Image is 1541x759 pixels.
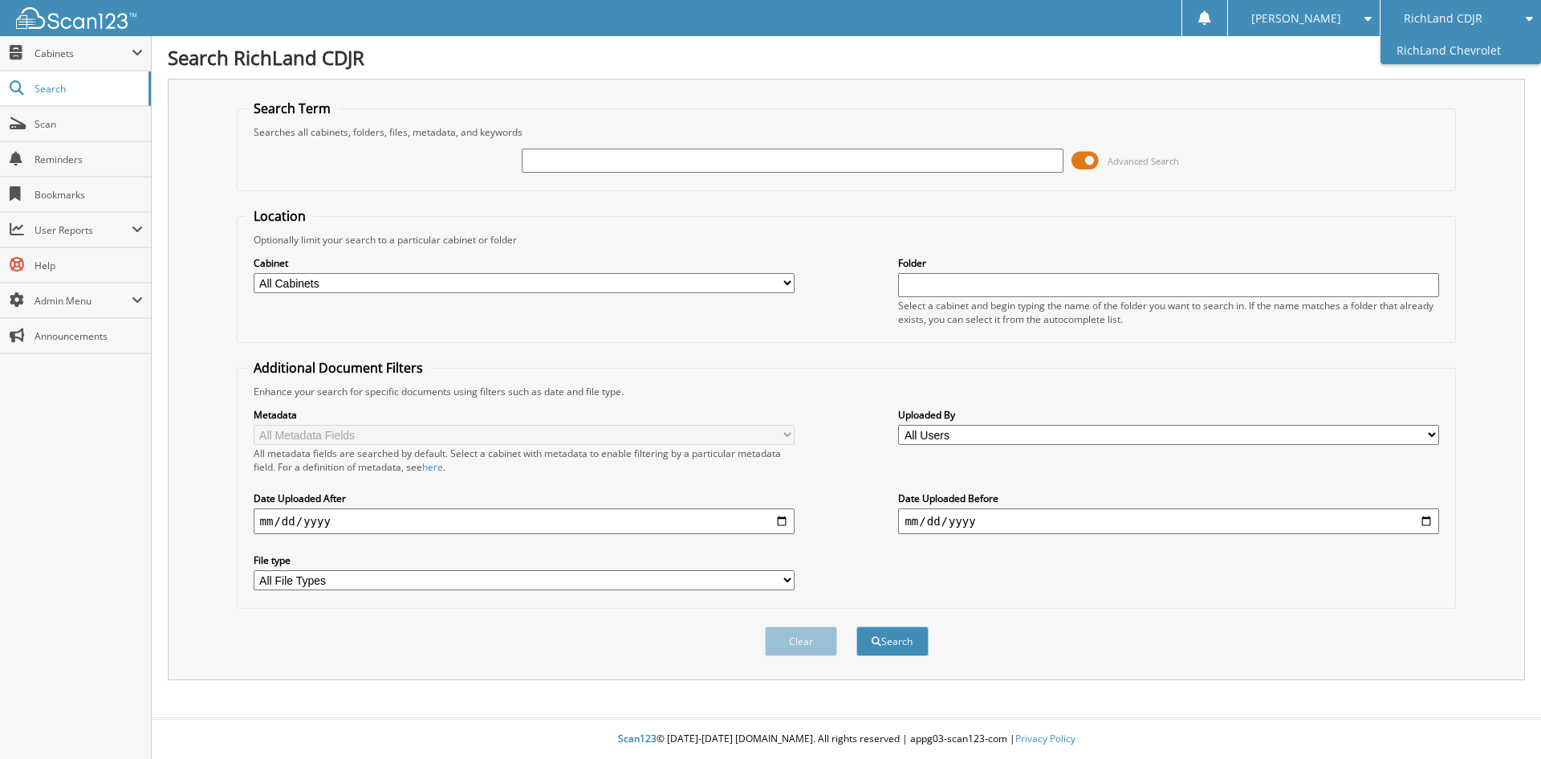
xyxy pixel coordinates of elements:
label: Date Uploaded Before [898,492,1439,505]
input: start [254,508,795,534]
span: Bookmarks [35,188,143,202]
label: Cabinet [254,256,795,270]
div: Select a cabinet and begin typing the name of the folder you want to search in. If the name match... [898,299,1439,326]
span: Reminders [35,153,143,166]
span: Scan [35,117,143,131]
span: RichLand CDJR [1404,14,1482,23]
label: Folder [898,256,1439,270]
legend: Location [246,207,314,225]
button: Clear [765,626,837,656]
a: here [422,460,443,474]
img: scan123-logo-white.svg [16,7,136,29]
span: User Reports [35,223,132,237]
span: Scan123 [618,732,657,745]
legend: Additional Document Filters [246,359,431,377]
label: Metadata [254,408,795,422]
div: Optionally limit your search to a particular cabinet or folder [246,233,1448,247]
span: Advanced Search [1108,155,1179,167]
span: Help [35,259,143,272]
label: File type [254,553,795,567]
label: Date Uploaded After [254,492,795,505]
div: © [DATE]-[DATE] [DOMAIN_NAME]. All rights reserved | appg03-scan123-com | [152,720,1541,759]
a: Privacy Policy [1015,732,1075,745]
span: Announcements [35,329,143,343]
legend: Search Term [246,100,339,117]
label: Uploaded By [898,408,1439,422]
div: Enhance your search for specific documents using filters such as date and file type. [246,385,1448,398]
button: Search [856,626,929,656]
a: RichLand Chevrolet [1380,36,1541,64]
input: end [898,508,1439,534]
div: All metadata fields are searched by default. Select a cabinet with metadata to enable filtering b... [254,447,795,474]
span: Admin Menu [35,294,132,308]
span: [PERSON_NAME] [1251,14,1341,23]
h1: Search RichLand CDJR [168,44,1525,71]
div: Searches all cabinets, folders, files, metadata, and keywords [246,125,1448,139]
span: Cabinets [35,47,132,60]
iframe: Chat Widget [1461,682,1541,759]
span: Search [35,82,140,96]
